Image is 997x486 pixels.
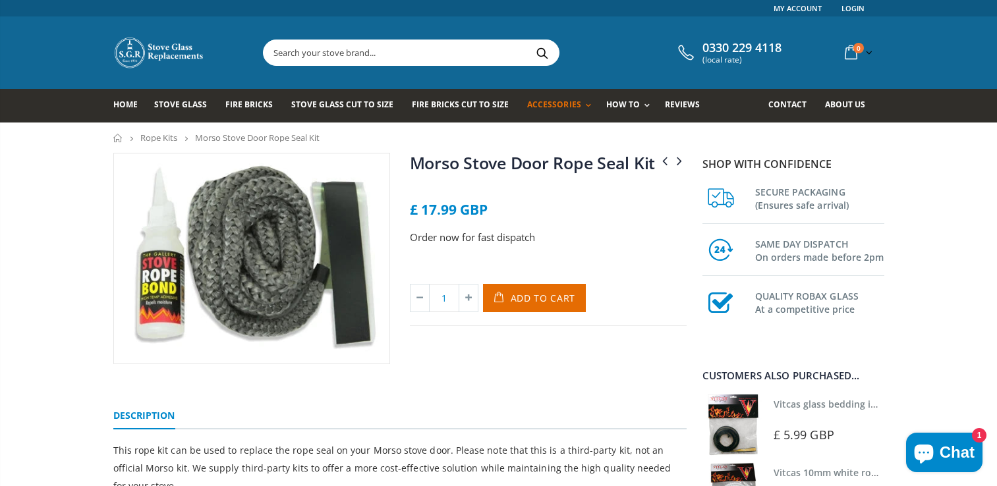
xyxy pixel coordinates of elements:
span: 0330 229 4118 [702,41,782,55]
p: Order now for fast dispatch [410,230,687,245]
h3: SAME DAY DISPATCH On orders made before 2pm [755,235,884,264]
span: Reviews [665,99,700,110]
span: Add to Cart [511,292,576,304]
span: Stove Glass Cut To Size [291,99,393,110]
div: Customers also purchased... [702,371,884,381]
span: Contact [768,99,807,110]
span: Morso Stove Door Rope Seal Kit [195,132,320,144]
a: Accessories [527,89,597,122]
a: Home [113,134,123,142]
a: Fire Bricks Cut To Size [412,89,519,122]
a: 0 [840,40,875,65]
img: Vitcas stove glass bedding in tape [702,394,764,455]
img: Morso_Stove_Door_Rope_Seal_Kit_800x_crop_center.webp [114,153,389,364]
span: Fire Bricks [225,99,273,110]
button: Search [528,40,557,65]
h3: QUALITY ROBAX GLASS At a competitive price [755,287,884,316]
a: Stove Glass Cut To Size [291,89,403,122]
inbox-online-store-chat: Shopify online store chat [902,433,986,475]
span: Home [113,99,138,110]
span: £ 17.99 GBP [410,200,488,219]
p: Shop with confidence [702,156,884,172]
a: Reviews [665,89,710,122]
a: Rope Kits [140,132,177,144]
a: Contact [768,89,816,122]
span: Accessories [527,99,581,110]
a: Stove Glass [154,89,217,122]
button: Add to Cart [483,284,586,312]
a: Morso Stove Door Rope Seal Kit [410,151,656,174]
span: Stove Glass [154,99,207,110]
span: £ 5.99 GBP [774,427,834,443]
a: About us [825,89,875,122]
span: Fire Bricks Cut To Size [412,99,509,110]
span: How To [606,99,640,110]
a: Fire Bricks [225,89,283,122]
img: Stove Glass Replacement [113,36,206,69]
input: Search your stove brand... [264,40,706,65]
a: How To [606,89,656,122]
span: About us [825,99,865,110]
h3: SECURE PACKAGING (Ensures safe arrival) [755,183,884,212]
a: 0330 229 4118 (local rate) [675,41,782,65]
span: (local rate) [702,55,782,65]
span: 0 [853,43,864,53]
a: Home [113,89,148,122]
a: Description [113,403,175,429]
